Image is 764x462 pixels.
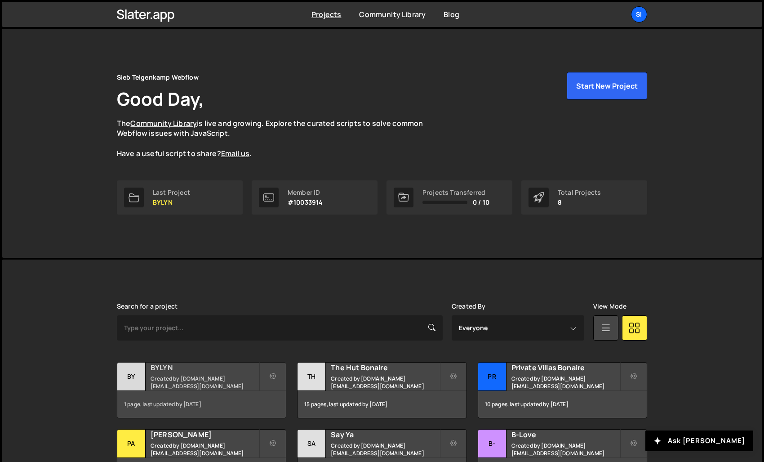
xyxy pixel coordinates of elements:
[298,391,466,418] div: 15 pages, last updated by [DATE]
[511,442,620,457] small: Created by [DOMAIN_NAME][EMAIL_ADDRESS][DOMAIN_NAME]
[117,362,286,418] a: BY BYLYN Created by [DOMAIN_NAME][EMAIL_ADDRESS][DOMAIN_NAME] 1 page, last updated by [DATE]
[558,199,601,206] p: 8
[311,9,341,19] a: Projects
[117,363,146,391] div: BY
[151,375,259,390] small: Created by [DOMAIN_NAME][EMAIL_ADDRESS][DOMAIN_NAME]
[511,430,620,440] h2: B-Love
[221,148,249,158] a: Email us
[117,72,199,83] div: Sieb Telgenkamp Webflow
[153,199,190,206] p: BYLYN
[117,86,204,111] h1: Good Day,
[478,430,506,458] div: B-
[130,118,197,128] a: Community Library
[288,199,323,206] p: #10033914
[444,9,459,19] a: Blog
[567,72,647,100] button: Start New Project
[117,315,443,341] input: Type your project...
[359,9,426,19] a: Community Library
[558,189,601,196] div: Total Projects
[151,363,259,372] h2: BYLYN
[478,363,506,391] div: Pr
[422,189,489,196] div: Projects Transferred
[151,430,259,440] h2: [PERSON_NAME]
[478,391,647,418] div: 10 pages, last updated by [DATE]
[298,363,326,391] div: Th
[631,6,647,22] a: Si
[331,375,439,390] small: Created by [DOMAIN_NAME][EMAIL_ADDRESS][DOMAIN_NAME]
[645,431,753,451] button: Ask [PERSON_NAME]
[331,430,439,440] h2: Say Ya
[117,430,146,458] div: Pa
[478,362,647,418] a: Pr Private Villas Bonaire Created by [DOMAIN_NAME][EMAIL_ADDRESS][DOMAIN_NAME] 10 pages, last upd...
[511,375,620,390] small: Created by [DOMAIN_NAME][EMAIL_ADDRESS][DOMAIN_NAME]
[331,442,439,457] small: Created by [DOMAIN_NAME][EMAIL_ADDRESS][DOMAIN_NAME]
[298,430,326,458] div: Sa
[117,180,243,215] a: Last Project BYLYN
[153,189,190,196] div: Last Project
[473,199,489,206] span: 0 / 10
[117,303,178,310] label: Search for a project
[331,363,439,372] h2: The Hut Bonaire
[593,303,626,310] label: View Mode
[511,363,620,372] h2: Private Villas Bonaire
[452,303,486,310] label: Created By
[151,442,259,457] small: Created by [DOMAIN_NAME][EMAIL_ADDRESS][DOMAIN_NAME]
[117,118,440,159] p: The is live and growing. Explore the curated scripts to solve common Webflow issues with JavaScri...
[297,362,466,418] a: Th The Hut Bonaire Created by [DOMAIN_NAME][EMAIL_ADDRESS][DOMAIN_NAME] 15 pages, last updated by...
[288,189,323,196] div: Member ID
[117,391,286,418] div: 1 page, last updated by [DATE]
